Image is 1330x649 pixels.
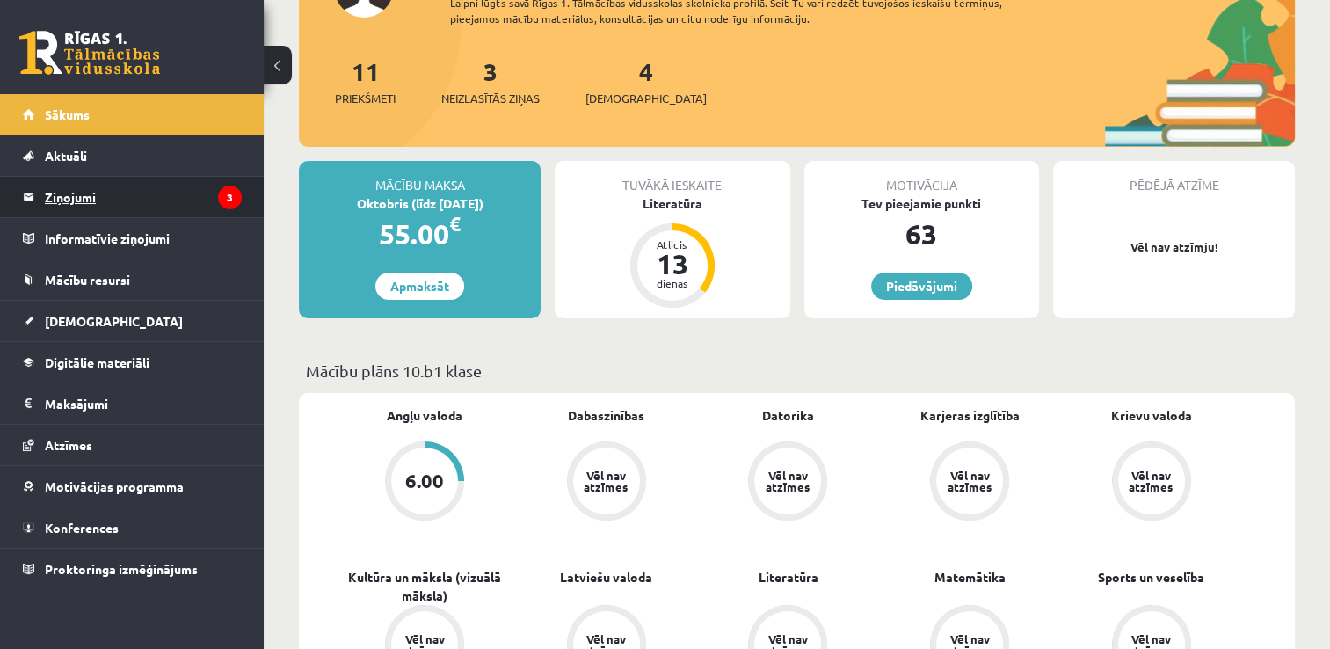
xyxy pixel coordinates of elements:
p: Mācību plāns 10.b1 klase [306,359,1288,383]
a: Rīgas 1. Tālmācības vidusskola [19,31,160,75]
a: 11Priekšmeti [335,55,396,107]
div: 6.00 [405,471,444,491]
span: Digitālie materiāli [45,354,149,370]
a: Latviešu valoda [560,568,652,587]
div: Vēl nav atzīmes [945,470,994,492]
span: Mācību resursi [45,272,130,288]
span: Atzīmes [45,437,92,453]
span: Priekšmeti [335,90,396,107]
a: Proktoringa izmēģinājums [23,549,242,589]
a: Vēl nav atzīmes [516,441,698,524]
div: Pēdējā atzīme [1053,161,1295,194]
span: Konferences [45,520,119,536]
div: Oktobris (līdz [DATE]) [299,194,541,213]
a: 3Neizlasītās ziņas [441,55,540,107]
a: 4[DEMOGRAPHIC_DATA] [585,55,707,107]
div: 13 [646,250,699,278]
legend: Maksājumi [45,383,242,424]
a: Vēl nav atzīmes [1060,441,1242,524]
a: [DEMOGRAPHIC_DATA] [23,301,242,341]
a: Digitālie materiāli [23,342,242,383]
div: Vēl nav atzīmes [763,470,812,492]
a: Krievu valoda [1111,406,1192,425]
a: Vēl nav atzīmes [879,441,1061,524]
a: Sākums [23,94,242,135]
p: Vēl nav atzīmju! [1062,238,1286,256]
span: Neizlasītās ziņas [441,90,540,107]
div: Motivācija [804,161,1039,194]
div: Tev pieejamie punkti [804,194,1039,213]
a: Piedāvājumi [871,273,972,300]
a: Matemātika [934,568,1006,587]
a: Literatūra Atlicis 13 dienas [555,194,789,310]
a: Konferences [23,507,242,548]
div: 63 [804,213,1039,255]
a: Apmaksāt [375,273,464,300]
a: Dabaszinības [568,406,644,425]
span: Aktuāli [45,148,87,164]
div: Mācību maksa [299,161,541,194]
span: Proktoringa izmēģinājums [45,561,198,577]
a: Ziņojumi3 [23,177,242,217]
legend: Informatīvie ziņojumi [45,218,242,259]
div: Tuvākā ieskaite [555,161,789,194]
a: Informatīvie ziņojumi [23,218,242,259]
a: Sports un veselība [1098,568,1204,587]
a: 6.00 [334,441,516,524]
div: 55.00 [299,213,541,255]
a: Angļu valoda [387,406,462,425]
a: Atzīmes [23,425,242,465]
div: dienas [646,278,699,288]
span: [DEMOGRAPHIC_DATA] [585,90,707,107]
i: 3 [218,186,242,209]
div: Atlicis [646,239,699,250]
a: Motivācijas programma [23,466,242,507]
span: € [449,211,461,237]
div: Literatūra [555,194,789,213]
span: Motivācijas programma [45,478,184,494]
span: [DEMOGRAPHIC_DATA] [45,313,183,329]
a: Mācību resursi [23,259,242,300]
div: Vēl nav atzīmes [1127,470,1176,492]
span: Sākums [45,106,90,122]
a: Vēl nav atzīmes [697,441,879,524]
a: Literatūra [758,568,818,587]
a: Karjeras izglītība [920,406,1020,425]
legend: Ziņojumi [45,177,242,217]
div: Vēl nav atzīmes [582,470,631,492]
a: Datorika [762,406,814,425]
a: Aktuāli [23,135,242,176]
a: Maksājumi [23,383,242,424]
a: Kultūra un māksla (vizuālā māksla) [334,568,516,605]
